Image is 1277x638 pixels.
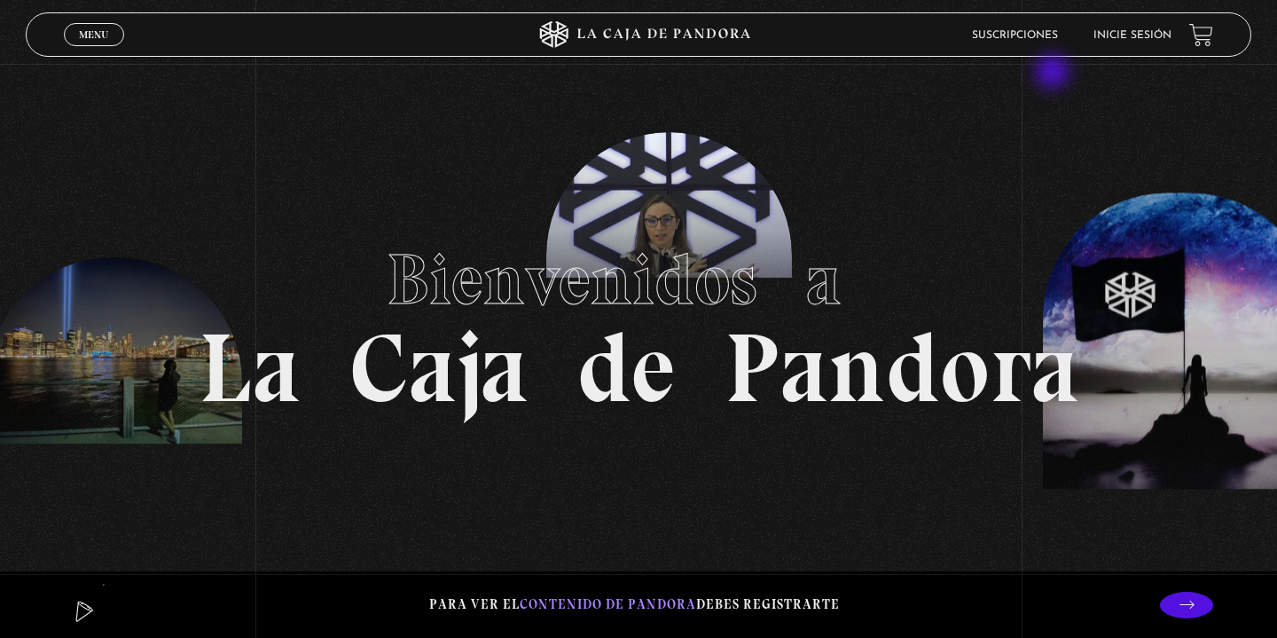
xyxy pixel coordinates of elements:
[1189,23,1213,47] a: View your shopping cart
[972,30,1058,41] a: Suscripciones
[520,596,696,612] span: contenido de Pandora
[1093,30,1171,41] a: Inicie sesión
[199,222,1079,417] h1: La Caja de Pandora
[429,593,840,617] p: Para ver el debes registrarte
[387,237,890,322] span: Bienvenidos a
[79,29,108,40] span: Menu
[74,44,115,57] span: Cerrar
